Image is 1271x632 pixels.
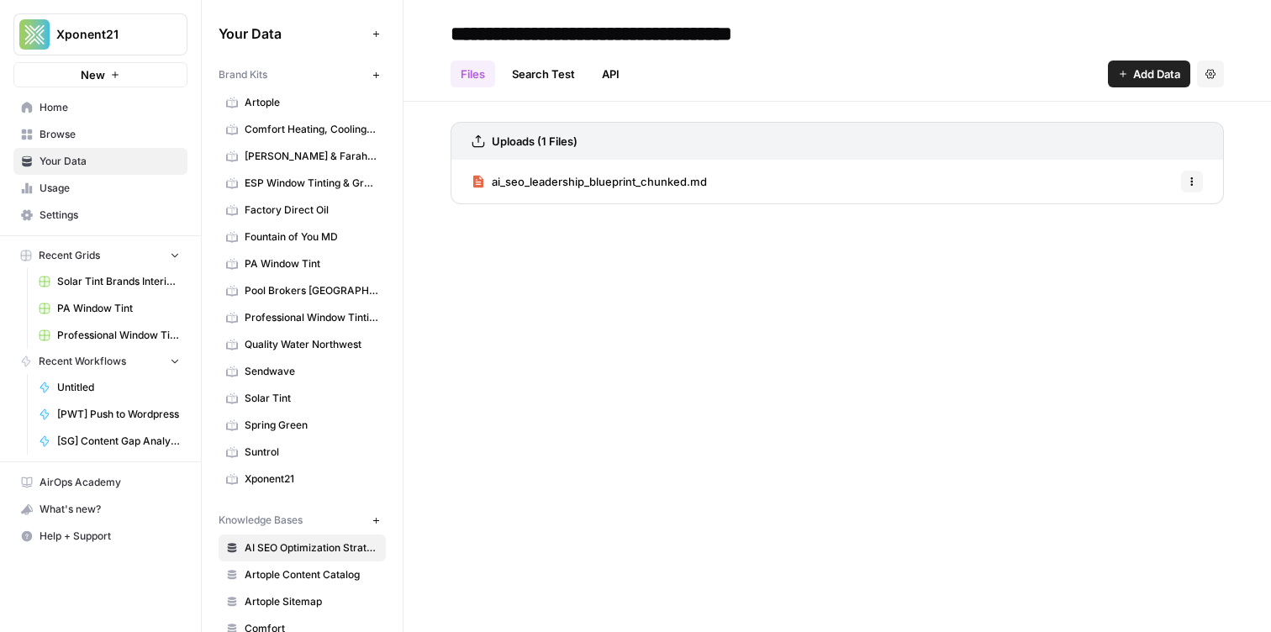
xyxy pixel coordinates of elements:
[39,248,100,263] span: Recent Grids
[40,181,180,196] span: Usage
[13,148,187,175] a: Your Data
[219,385,386,412] a: Solar Tint
[31,428,187,455] a: [SG] Content Gap Analysis - o3
[245,364,378,379] span: Sendwave
[245,445,378,460] span: Suntrol
[31,268,187,295] a: Solar Tint Brands Interior Page Content
[219,331,386,358] a: Quality Water Northwest
[245,95,378,110] span: Artople
[57,274,180,289] span: Solar Tint Brands Interior Page Content
[13,62,187,87] button: New
[245,176,378,191] span: ESP Window Tinting & Graphics
[219,67,267,82] span: Brand Kits
[40,154,180,169] span: Your Data
[245,256,378,271] span: PA Window Tint
[245,149,378,164] span: [PERSON_NAME] & Farah Eye & Laser Center
[219,561,386,588] a: Artople Content Catalog
[57,301,180,316] span: PA Window Tint
[13,523,187,550] button: Help + Support
[13,469,187,496] a: AirOps Academy
[13,175,187,202] a: Usage
[31,295,187,322] a: PA Window Tint
[245,310,378,325] span: Professional Window Tinting
[40,127,180,142] span: Browse
[31,401,187,428] a: [PWT] Push to Wordpress
[13,13,187,55] button: Workspace: Xponent21
[219,588,386,615] a: Artople Sitemap
[1133,66,1180,82] span: Add Data
[14,497,187,522] div: What's new?
[219,143,386,170] a: [PERSON_NAME] & Farah Eye & Laser Center
[219,250,386,277] a: PA Window Tint
[40,529,180,544] span: Help + Support
[40,100,180,115] span: Home
[219,535,386,561] a: AI SEO Optimization Strategy Playbook
[81,66,105,83] span: New
[1108,61,1190,87] button: Add Data
[245,203,378,218] span: Factory Direct Oil
[31,374,187,401] a: Untitled
[451,61,495,87] a: Files
[245,283,378,298] span: Pool Brokers [GEOGRAPHIC_DATA]
[219,24,366,44] span: Your Data
[13,202,187,229] a: Settings
[57,380,180,395] span: Untitled
[245,122,378,137] span: Comfort Heating, Cooling, Electrical & Plumbing
[592,61,630,87] a: API
[245,337,378,352] span: Quality Water Northwest
[13,243,187,268] button: Recent Grids
[219,304,386,331] a: Professional Window Tinting
[219,170,386,197] a: ESP Window Tinting & Graphics
[245,418,378,433] span: Spring Green
[219,89,386,116] a: Artople
[219,277,386,304] a: Pool Brokers [GEOGRAPHIC_DATA]
[219,466,386,492] a: Xponent21
[245,594,378,609] span: Artople Sitemap
[13,121,187,148] a: Browse
[245,391,378,406] span: Solar Tint
[56,26,158,43] span: Xponent21
[472,123,577,160] a: Uploads (1 Files)
[13,349,187,374] button: Recent Workflows
[502,61,585,87] a: Search Test
[57,407,180,422] span: [PWT] Push to Wordpress
[39,354,126,369] span: Recent Workflows
[245,471,378,487] span: Xponent21
[57,328,180,343] span: Professional Window Tinting
[245,540,378,556] span: AI SEO Optimization Strategy Playbook
[245,567,378,582] span: Artople Content Catalog
[219,224,386,250] a: Fountain of You MD
[40,208,180,223] span: Settings
[245,229,378,245] span: Fountain of You MD
[13,496,187,523] button: What's new?
[472,160,707,203] a: ai_seo_leadership_blueprint_chunked.md
[219,197,386,224] a: Factory Direct Oil
[219,116,386,143] a: Comfort Heating, Cooling, Electrical & Plumbing
[492,173,707,190] span: ai_seo_leadership_blueprint_chunked.md
[31,322,187,349] a: Professional Window Tinting
[40,475,180,490] span: AirOps Academy
[492,133,577,150] h3: Uploads (1 Files)
[219,513,303,528] span: Knowledge Bases
[19,19,50,50] img: Xponent21 Logo
[57,434,180,449] span: [SG] Content Gap Analysis - o3
[219,412,386,439] a: Spring Green
[219,439,386,466] a: Suntrol
[219,358,386,385] a: Sendwave
[13,94,187,121] a: Home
